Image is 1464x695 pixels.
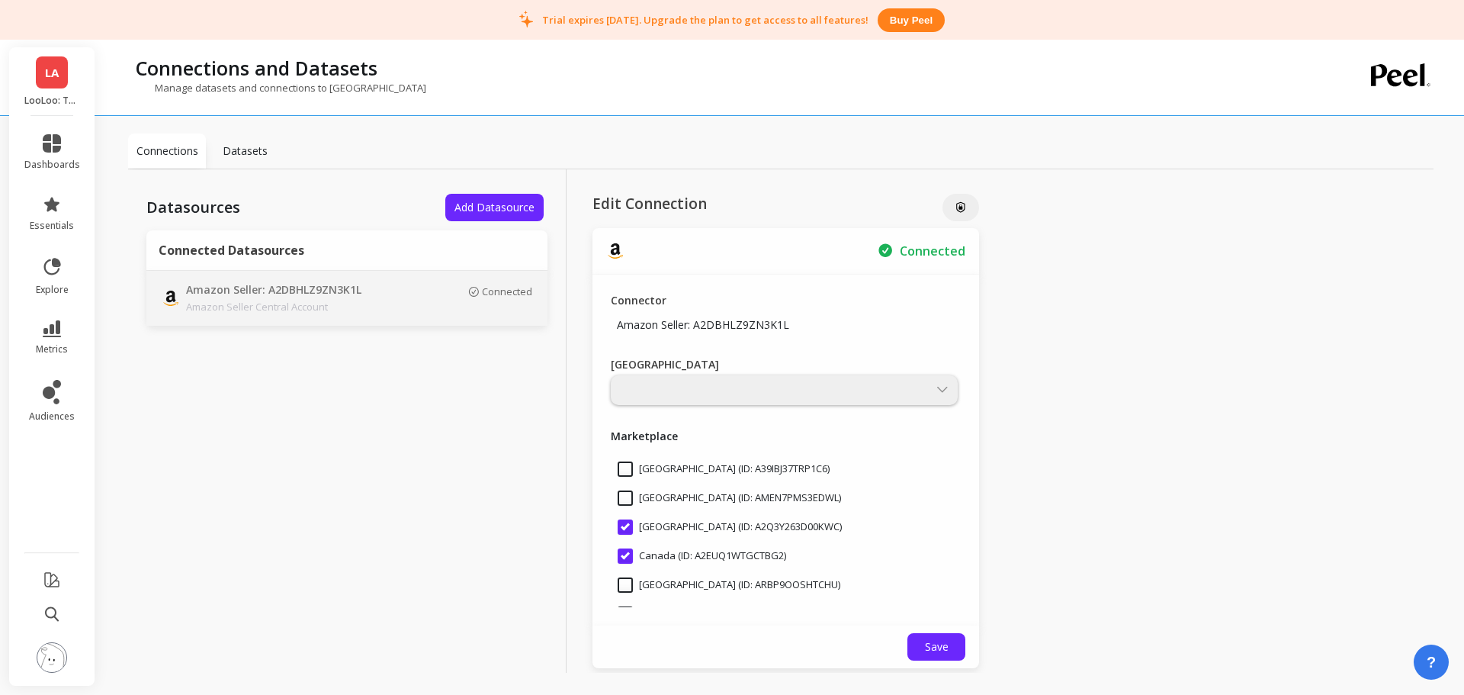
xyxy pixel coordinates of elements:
p: LooLoo: Touchless Toilet Spray - Amazon [24,95,80,107]
span: Australia (ID: A39IBJ37TRP1C6) [618,462,830,477]
span: dashboards [24,159,80,171]
button: ? [1414,645,1449,680]
p: Datasets [223,143,268,159]
button: Save [907,633,965,661]
span: Brazil (ID: A2Q3Y263D00KWC) [618,520,842,535]
img: profile picture [37,642,67,673]
p: Secured Connection to Amazon Seller: A2DBHLZ9ZN3K1L [900,243,965,259]
p: Amazon Seller Central Account [186,299,400,314]
span: Egypt (ID: ARBP9OOSHTCHU) [618,578,840,593]
p: Trial expires [DATE]. Upgrade the plan to get access to all features! [542,13,868,27]
p: Connector [611,293,666,308]
label: [GEOGRAPHIC_DATA] [611,357,719,372]
p: Amazon Seller: A2DBHLZ9ZN3K1L [186,282,400,299]
img: api.amazon.svg [162,289,180,307]
span: Save [925,639,949,654]
span: explore [36,284,69,296]
span: audiences [29,410,75,423]
p: Amazon Seller: A2DBHLZ9ZN3K1L [611,311,795,339]
img: api.amazon.svg [606,242,624,260]
button: Buy peel [878,8,945,32]
span: Belgium (ID: AMEN7PMS3EDWL) [618,491,841,506]
p: Connections [136,143,198,159]
span: LA [45,64,59,82]
p: Connected Datasources [159,243,304,258]
p: Edit Connection [592,194,863,214]
span: France (ID: A13V1IB3VIYZZH) [618,607,832,622]
span: Canada (ID: A2EUQ1WTGCTBG2) [618,549,786,564]
span: metrics [36,343,68,356]
span: ? [1427,652,1436,673]
p: Manage datasets and connections to [GEOGRAPHIC_DATA] [128,81,426,95]
p: Connections and Datasets [136,55,377,81]
span: essentials [30,220,74,232]
p: Connected [482,285,532,298]
p: Marketplace [611,428,961,444]
button: Add Datasource [445,194,544,221]
span: Add Datasource [454,200,535,214]
p: Datasources [146,197,240,218]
